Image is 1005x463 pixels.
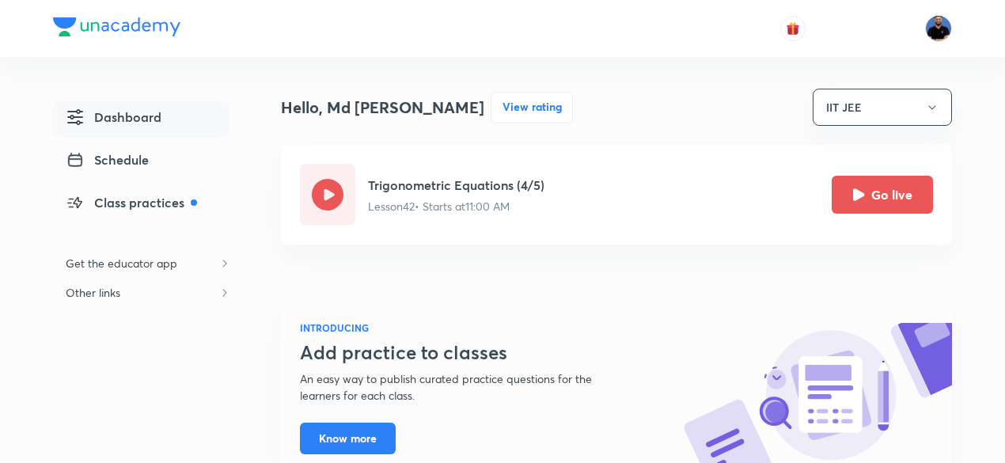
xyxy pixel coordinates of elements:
[925,15,952,42] img: Md Afroj
[786,21,800,36] img: avatar
[66,108,161,127] span: Dashboard
[368,198,544,214] p: Lesson 42 • Starts at 11:00 AM
[53,249,190,278] h6: Get the educator app
[491,92,573,123] button: View rating
[53,101,230,138] a: Dashboard
[300,321,631,335] h6: INTRODUCING
[66,193,197,212] span: Class practices
[53,17,180,36] img: Company Logo
[300,370,631,404] p: An easy way to publish curated practice questions for the learners for each class.
[53,187,230,223] a: Class practices
[780,16,806,41] button: avatar
[53,17,180,40] a: Company Logo
[813,89,952,126] button: IIT JEE
[281,96,484,120] h4: Hello, Md [PERSON_NAME]
[53,278,133,307] h6: Other links
[53,144,230,180] a: Schedule
[300,423,396,454] button: Know more
[300,341,631,364] h3: Add practice to classes
[66,150,149,169] span: Schedule
[832,176,933,214] button: Go live
[368,176,544,195] h5: Trigonometric Equations (4/5)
